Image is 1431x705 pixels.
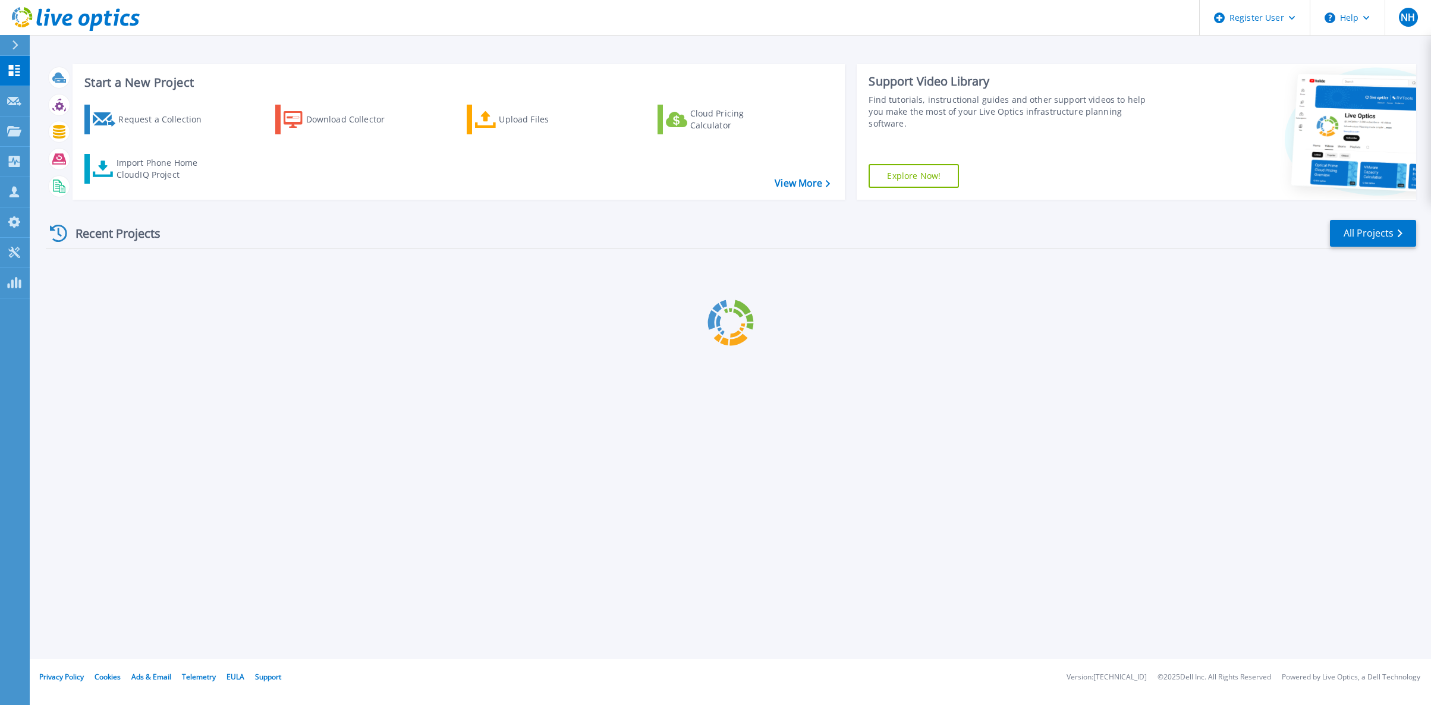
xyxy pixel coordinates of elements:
[690,108,785,131] div: Cloud Pricing Calculator
[869,94,1157,130] div: Find tutorials, instructional guides and other support videos to help you make the most of your L...
[84,76,830,89] h3: Start a New Project
[46,219,177,248] div: Recent Projects
[1282,673,1420,681] li: Powered by Live Optics, a Dell Technology
[95,672,121,682] a: Cookies
[118,108,213,131] div: Request a Collection
[775,178,830,189] a: View More
[869,74,1157,89] div: Support Video Library
[1330,220,1416,247] a: All Projects
[499,108,594,131] div: Upload Files
[1067,673,1147,681] li: Version: [TECHNICAL_ID]
[227,672,244,682] a: EULA
[467,105,599,134] a: Upload Files
[39,672,84,682] a: Privacy Policy
[84,105,217,134] a: Request a Collection
[255,672,281,682] a: Support
[117,157,209,181] div: Import Phone Home CloudIQ Project
[1158,673,1271,681] li: © 2025 Dell Inc. All Rights Reserved
[306,108,401,131] div: Download Collector
[658,105,790,134] a: Cloud Pricing Calculator
[131,672,171,682] a: Ads & Email
[182,672,216,682] a: Telemetry
[275,105,408,134] a: Download Collector
[1401,12,1415,22] span: NH
[869,164,959,188] a: Explore Now!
